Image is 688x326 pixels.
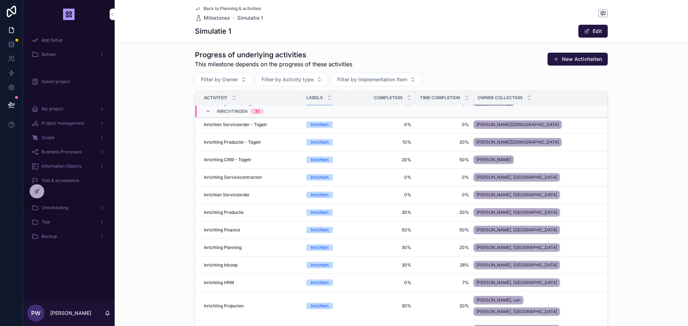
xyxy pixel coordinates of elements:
span: 30% [350,262,411,268]
a: 20% [420,245,469,250]
a: 0% [350,192,411,198]
a: My project [27,102,110,115]
a: 7% [420,280,469,286]
span: Inrichting Productie - Togetr [204,139,261,145]
a: 0% [350,122,411,128]
a: Test [27,216,110,229]
span: 0% [420,192,469,198]
a: Simulatie 1 [237,14,263,21]
div: Inrichten [311,121,329,128]
a: Test & acceptance [27,174,110,187]
a: [PERSON_NAME], [GEOGRAPHIC_DATA] [473,259,599,271]
span: My project [42,106,63,112]
a: Inrichten [306,192,341,198]
span: App Setup [42,37,62,43]
span: [PERSON_NAME][DEMOGRAPHIC_DATA] [476,122,559,128]
a: 50% [420,157,469,163]
div: Inrichten [311,279,329,286]
a: [PERSON_NAME], [GEOGRAPHIC_DATA] [473,189,599,201]
a: 30% [350,303,411,309]
a: [PERSON_NAME][DEMOGRAPHIC_DATA] [473,136,599,148]
span: Test [42,219,50,225]
a: 50% [420,227,469,233]
a: Back to Planning & activities [195,6,261,11]
a: [PERSON_NAME], [GEOGRAPHIC_DATA] [473,243,560,252]
a: [PERSON_NAME], [GEOGRAPHIC_DATA] [473,191,560,199]
div: Inrichten [311,303,329,309]
a: Inrichten [306,121,341,128]
a: 50% [350,227,411,233]
a: [PERSON_NAME], van [473,296,524,305]
span: 0% [420,122,469,128]
span: Backup [42,234,57,239]
a: Information Objects [27,160,110,173]
a: Inrichting Productie [204,210,298,215]
a: Inrichting Servicecontracten [204,174,298,180]
a: 20% [350,157,411,163]
span: Beheer [42,52,56,57]
div: Inrichten [311,227,329,233]
div: Inrichten [311,192,329,198]
span: Inrichtingen [217,109,248,114]
a: Select project [27,75,110,88]
img: App logo [63,9,75,20]
span: PW [31,309,40,317]
a: 10% [350,139,411,145]
span: Business Processes [42,149,82,155]
a: Inrichten [306,209,341,216]
a: Scope [27,131,110,144]
a: 0% [350,280,411,286]
a: [PERSON_NAME][DEMOGRAPHIC_DATA] [473,120,562,129]
span: Inrichting HRM [204,280,234,286]
span: [PERSON_NAME][DEMOGRAPHIC_DATA] [476,139,559,145]
a: App Setup [27,34,110,47]
a: [PERSON_NAME], [GEOGRAPHIC_DATA] [473,307,560,316]
span: [PERSON_NAME] [476,157,511,163]
span: Labels [306,95,323,101]
a: Inrichten [306,227,341,233]
a: Inrichten [306,244,341,251]
a: 20% [420,303,469,309]
a: 0% [420,174,469,180]
a: 20% [420,210,469,215]
h1: Progress of underlying activities [195,50,352,60]
span: Inrichting Inkoop [204,262,238,268]
span: [PERSON_NAME], [GEOGRAPHIC_DATA] [476,280,557,286]
p: [PERSON_NAME] [50,310,91,317]
span: Inrichten Serviceorder - Togetr [204,122,267,128]
span: Inrichting Productie [204,210,244,215]
a: Ontwikkeling [27,201,110,214]
h1: Simulatie 1 [195,26,231,36]
a: [PERSON_NAME] [473,155,514,164]
a: New Activiteiten [548,53,608,66]
span: [PERSON_NAME], [GEOGRAPHIC_DATA] [476,227,557,233]
a: 20% [420,139,469,145]
span: Inrichting Planning [204,245,242,250]
a: [PERSON_NAME], [GEOGRAPHIC_DATA] [473,278,560,287]
span: [PERSON_NAME], [GEOGRAPHIC_DATA] [476,210,557,215]
span: Inrichting CRM - Togetr [204,157,252,163]
a: [PERSON_NAME], [GEOGRAPHIC_DATA] [473,261,560,269]
a: 30% [350,210,411,215]
span: Time completion [420,95,460,101]
div: Inrichten [311,262,329,268]
span: Test & acceptance [42,178,79,183]
div: Inrichten [311,139,329,145]
a: Backup [27,230,110,243]
span: 0% [350,174,411,180]
a: Inrichting Productie - Togetr [204,139,298,145]
span: 28% [420,262,469,268]
a: [PERSON_NAME][DEMOGRAPHIC_DATA] [473,119,599,130]
div: Inrichten [311,157,329,163]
